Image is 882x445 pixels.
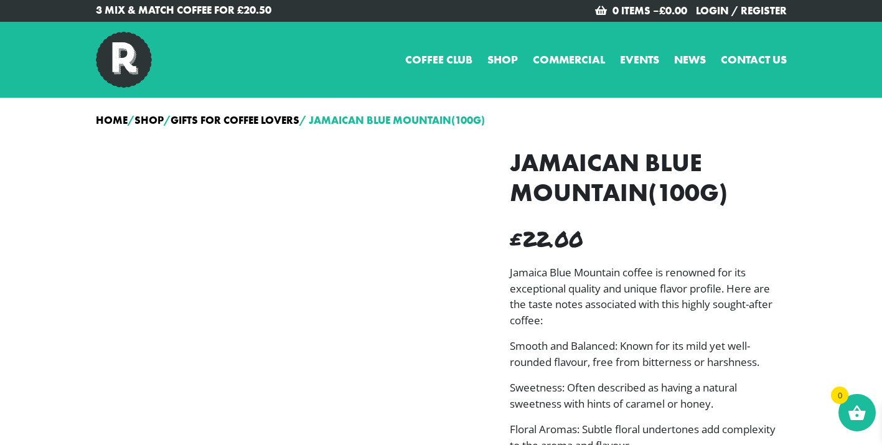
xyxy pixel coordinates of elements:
[510,223,583,254] bdi: 22.00
[510,380,787,411] p: Sweetness: Often described as having a natural sweetness with hints of caramel or honey.
[659,4,665,17] span: £
[533,51,605,68] a: Commercial
[96,32,152,88] img: Relish Coffee
[96,2,432,19] a: 3 Mix & Match Coffee for £20.50
[510,148,787,208] h1: Jamaican Blue Mountain(100g)
[405,51,472,68] a: Coffee Club
[171,113,299,127] a: Gifts for Coffee Lovers
[487,51,518,68] a: Shop
[96,113,787,129] nav: Breadcrumb
[696,4,787,17] a: Login / Register
[612,4,687,17] a: 0 items –£0.00
[96,113,128,127] a: Home
[134,113,164,127] a: Shop
[620,51,659,68] a: Events
[659,4,687,17] bdi: 0.00
[674,51,706,68] a: News
[510,265,787,328] p: Jamaica Blue Mountain coffee is renowned for its exceptional quality and unique flavor profile. H...
[510,338,787,370] p: Smooth and Balanced: Known for its mild yet well-rounded flavour, free from bitterness or harshness.
[721,51,787,68] a: Contact us
[831,386,848,404] span: 0
[510,223,522,254] span: £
